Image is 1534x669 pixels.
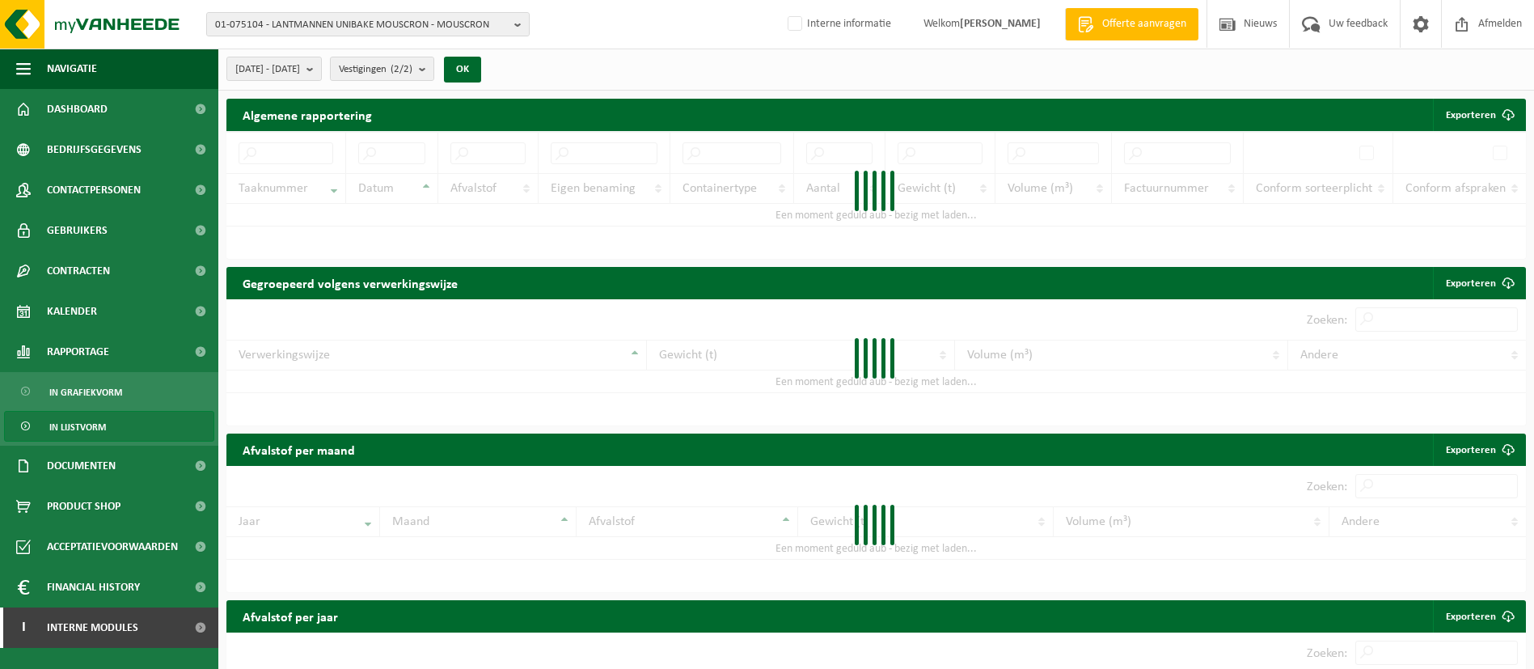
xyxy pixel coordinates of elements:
label: Interne informatie [784,12,891,36]
span: Bedrijfsgegevens [47,129,142,170]
span: Navigatie [47,49,97,89]
span: In grafiekvorm [49,377,122,408]
span: Documenten [47,446,116,486]
h2: Algemene rapportering [226,99,388,131]
span: [DATE] - [DATE] [235,57,300,82]
h2: Afvalstof per jaar [226,600,354,632]
strong: [PERSON_NAME] [960,18,1041,30]
span: Gebruikers [47,210,108,251]
h2: Gegroepeerd volgens verwerkingswijze [226,267,474,299]
span: Vestigingen [339,57,412,82]
button: [DATE] - [DATE] [226,57,322,81]
span: I [16,608,31,648]
a: Offerte aanvragen [1065,8,1198,40]
button: OK [444,57,481,83]
span: Kalender [47,291,97,332]
span: 01-075104 - LANTMANNEN UNIBAKE MOUSCRON - MOUSCRON [215,13,508,37]
span: Interne modules [47,608,138,648]
span: Dashboard [47,89,108,129]
button: Exporteren [1433,99,1524,131]
span: Financial History [47,567,140,608]
h2: Afvalstof per maand [226,434,371,465]
span: Contracten [47,251,110,291]
span: Contactpersonen [47,170,141,210]
span: Acceptatievoorwaarden [47,527,178,567]
a: In lijstvorm [4,411,214,442]
span: Rapportage [47,332,109,372]
span: Offerte aanvragen [1098,16,1190,32]
a: In grafiekvorm [4,376,214,407]
count: (2/2) [391,64,412,74]
a: Exporteren [1433,434,1524,466]
button: 01-075104 - LANTMANNEN UNIBAKE MOUSCRON - MOUSCRON [206,12,530,36]
button: Vestigingen(2/2) [330,57,434,81]
a: Exporteren [1433,267,1524,299]
span: In lijstvorm [49,412,106,442]
a: Exporteren [1433,600,1524,633]
span: Product Shop [47,486,120,527]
